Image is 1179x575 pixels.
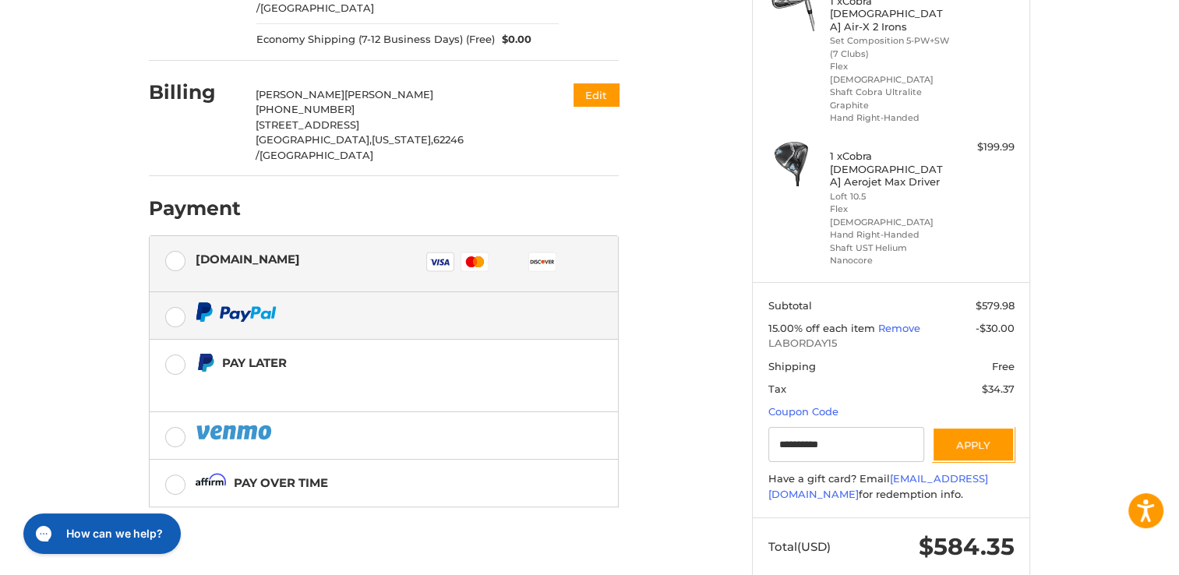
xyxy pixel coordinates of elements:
[976,299,1015,312] span: $579.98
[222,350,521,376] div: Pay Later
[768,322,878,334] span: 15.00% off each item
[256,88,344,101] span: [PERSON_NAME]
[259,149,373,161] span: [GEOGRAPHIC_DATA]
[830,203,949,228] li: Flex [DEMOGRAPHIC_DATA]
[256,103,355,115] span: [PHONE_NUMBER]
[768,360,816,372] span: Shipping
[256,133,464,161] span: 62246 /
[768,539,831,554] span: Total (USD)
[830,111,949,125] li: Hand Right-Handed
[768,299,812,312] span: Subtotal
[196,302,277,322] img: PayPal icon
[976,322,1015,334] span: -$30.00
[196,422,275,442] img: PayPal icon
[234,470,328,496] div: Pay over time
[256,32,495,48] span: Economy Shipping (7-12 Business Days) (Free)
[372,133,433,146] span: [US_STATE],
[196,379,521,393] iframe: PayPal Message 1
[768,336,1015,351] span: LABORDAY15
[768,427,925,462] input: Gift Certificate or Coupon Code
[878,322,920,334] a: Remove
[768,472,988,500] a: [EMAIL_ADDRESS][DOMAIN_NAME]
[768,471,1015,502] div: Have a gift card? Email for redemption info.
[768,405,838,418] a: Coupon Code
[256,118,359,131] span: [STREET_ADDRESS]
[196,473,227,492] img: Affirm icon
[932,427,1015,462] button: Apply
[830,242,949,267] li: Shaft UST Helium Nanocore
[768,383,786,395] span: Tax
[992,360,1015,372] span: Free
[149,196,241,220] h2: Payment
[830,34,949,60] li: Set Composition 5-PW+SW (7 Clubs)
[830,60,949,86] li: Flex [DEMOGRAPHIC_DATA]
[16,508,185,559] iframe: Gorgias live chat messenger
[260,2,374,14] span: [GEOGRAPHIC_DATA]
[953,139,1015,155] div: $199.99
[1050,533,1179,575] iframe: Google Customer Reviews
[344,88,433,101] span: [PERSON_NAME]
[982,383,1015,395] span: $34.37
[256,133,372,146] span: [GEOGRAPHIC_DATA],
[830,190,949,203] li: Loft 10.5
[196,246,300,272] div: [DOMAIN_NAME]
[830,150,949,188] h4: 1 x Cobra [DEMOGRAPHIC_DATA] Aerojet Max Driver
[149,527,619,570] iframe: PayPal-paypal
[574,83,619,106] button: Edit
[830,228,949,242] li: Hand Right-Handed
[149,80,240,104] h2: Billing
[919,532,1015,561] span: $584.35
[495,32,532,48] span: $0.00
[830,86,949,111] li: Shaft Cobra Ultralite Graphite
[196,353,215,372] img: Pay Later icon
